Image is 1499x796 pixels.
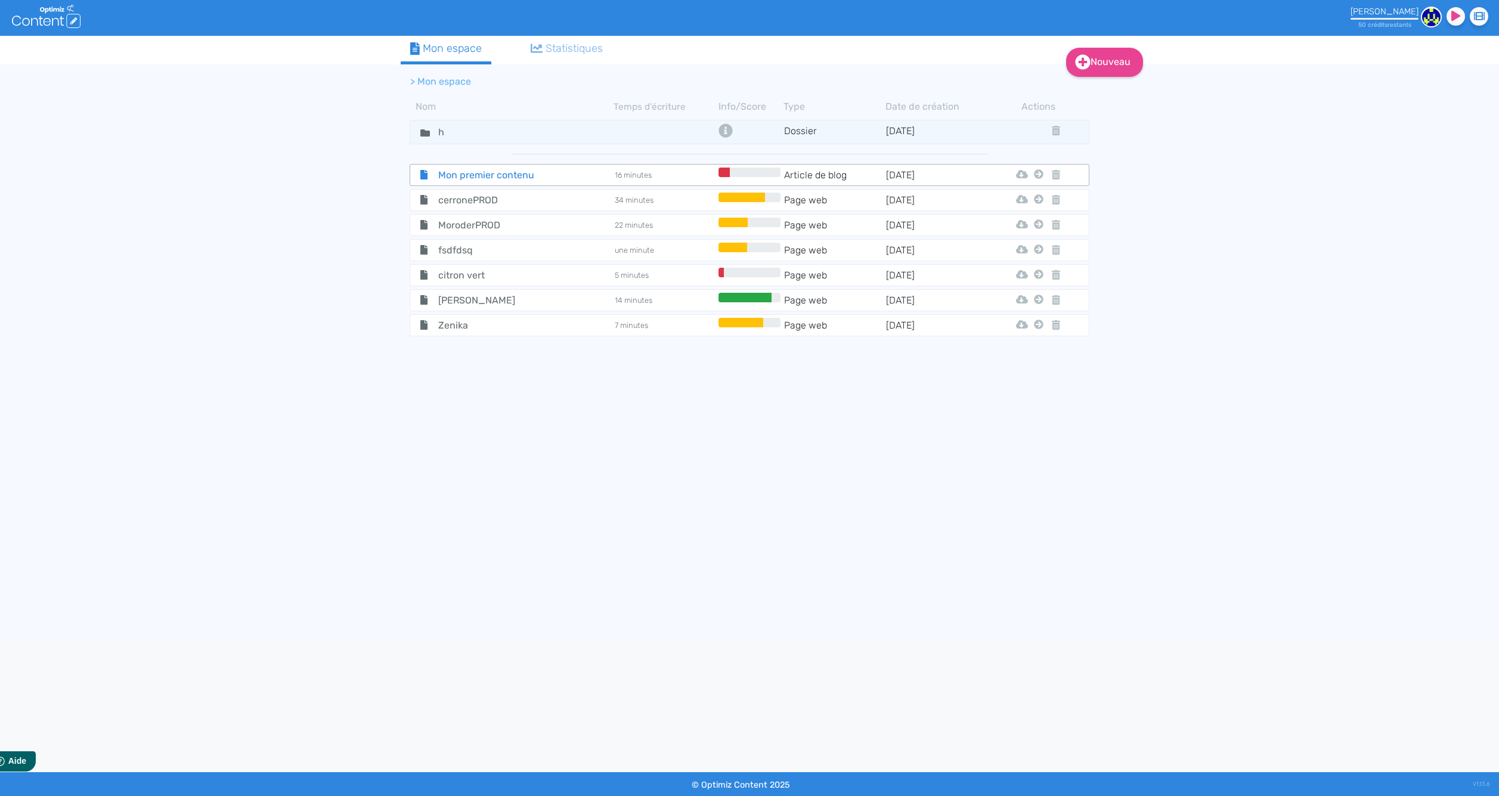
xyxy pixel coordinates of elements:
small: © Optimiz Content 2025 [692,780,790,790]
td: [DATE] [885,123,987,141]
td: 16 minutes [614,168,716,182]
td: Page web [783,293,885,308]
td: une minute [614,243,716,258]
span: Mon premier contenu [429,168,563,182]
td: Page web [783,318,885,333]
td: [DATE] [885,243,987,258]
span: citron vert [429,268,563,283]
a: Nouveau [1066,48,1143,77]
td: Page web [783,218,885,233]
div: [PERSON_NAME] [1351,7,1419,17]
td: Page web [783,193,885,207]
td: [DATE] [885,293,987,308]
td: 14 minutes [614,293,716,308]
span: s [1408,21,1411,29]
td: 5 minutes [614,268,716,283]
th: Type [783,100,885,114]
small: 50 crédit restant [1358,21,1411,29]
th: Info/Score [716,100,783,114]
td: Page web [783,268,885,283]
td: 7 minutes [614,318,716,333]
img: d2ade7c87657f900737530b22c0e267b [1421,7,1442,27]
th: Temps d'écriture [614,100,716,114]
nav: breadcrumb [401,67,997,96]
div: Mon espace [410,41,482,57]
td: [DATE] [885,318,987,333]
input: Nom de dossier [429,123,519,141]
div: Statistiques [531,41,603,57]
td: Article de blog [783,168,885,182]
div: V1.13.6 [1473,772,1490,796]
td: [DATE] [885,218,987,233]
th: Nom [410,100,614,114]
span: cerronePROD [429,193,563,207]
td: Dossier [783,123,885,141]
td: [DATE] [885,268,987,283]
li: > Mon espace [410,75,471,89]
td: Page web [783,243,885,258]
span: MoroderPROD [429,218,563,233]
th: Actions [1031,100,1046,114]
td: [DATE] [885,168,987,182]
th: Date de création [885,100,987,114]
td: 34 minutes [614,193,716,207]
span: s [1385,21,1387,29]
span: Aide [61,10,79,19]
span: fsdfdsq [429,243,563,258]
a: Mon espace [401,36,491,64]
a: Statistiques [521,36,613,61]
span: Zenika [429,318,563,333]
td: [DATE] [885,193,987,207]
td: 22 minutes [614,218,716,233]
span: [PERSON_NAME] [429,293,563,308]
